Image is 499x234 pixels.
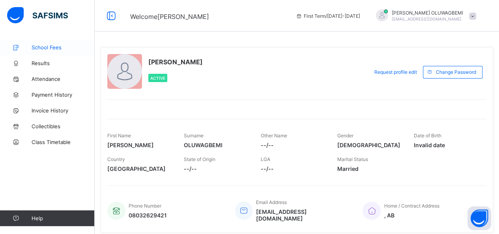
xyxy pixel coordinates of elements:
span: [PERSON_NAME] [107,142,172,148]
span: Collectibles [32,123,95,129]
span: Other Name [260,133,287,139]
span: [EMAIL_ADDRESS][DOMAIN_NAME] [392,17,462,21]
img: safsims [7,7,68,24]
span: State of Origin [184,156,215,162]
span: Invalid date [414,142,478,148]
span: Married [337,165,402,172]
span: Payment History [32,92,95,98]
span: Date of Birth [414,133,441,139]
span: Help [32,215,94,221]
span: School Fees [32,44,95,51]
button: Open asap [467,206,491,230]
span: 08032629421 [129,212,167,219]
div: VERONICAOLUWAGBEMI [368,9,480,22]
span: Country [107,156,125,162]
span: LGA [260,156,270,162]
span: Phone Number [129,203,161,209]
span: , AB [384,212,439,219]
span: --/-- [260,142,325,148]
span: Welcome [PERSON_NAME] [130,13,209,21]
span: Marital Status [337,156,368,162]
span: session/term information [296,13,360,19]
span: First Name [107,133,131,139]
span: Attendance [32,76,95,82]
span: Email Address [256,199,286,205]
span: [PERSON_NAME] [148,58,203,66]
span: [EMAIL_ADDRESS][DOMAIN_NAME] [256,208,351,222]
span: Invoice History [32,107,95,114]
span: OLUWAGBEMI [184,142,249,148]
span: [DEMOGRAPHIC_DATA] [337,142,402,148]
span: [PERSON_NAME] OLUWAGBEMI [392,10,463,16]
span: [GEOGRAPHIC_DATA] [107,165,172,172]
span: --/-- [260,165,325,172]
span: Results [32,60,95,66]
span: Active [150,76,165,80]
span: Surname [184,133,204,139]
span: --/-- [184,165,249,172]
span: Change Password [436,69,476,75]
span: Home / Contract Address [384,203,439,209]
span: Gender [337,133,353,139]
span: Request profile edit [374,69,417,75]
span: Class Timetable [32,139,95,145]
